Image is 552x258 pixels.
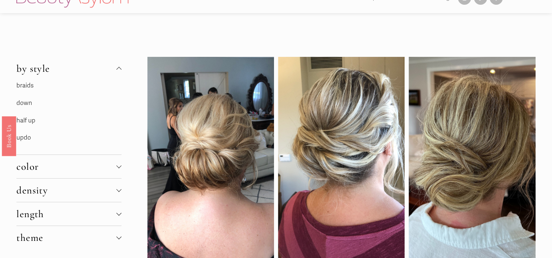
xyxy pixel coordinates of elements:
[16,155,121,178] button: color
[16,134,31,141] a: updo
[16,184,116,196] span: density
[16,160,116,173] span: color
[16,82,34,89] a: braids
[16,80,121,154] div: by style
[16,117,35,124] a: half up
[16,208,116,220] span: length
[16,202,121,226] button: length
[2,116,16,156] a: Book Us
[16,226,121,249] button: theme
[16,57,121,80] button: by style
[16,99,32,107] a: down
[16,62,116,75] span: by style
[16,179,121,202] button: density
[16,231,116,244] span: theme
